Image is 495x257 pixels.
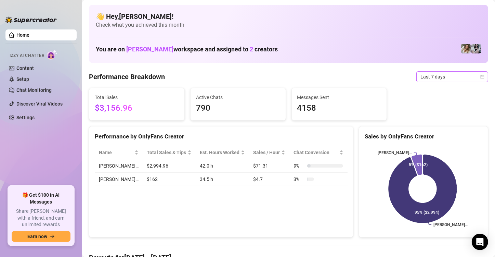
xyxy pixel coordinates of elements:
[10,52,44,59] span: Izzy AI Chatter
[16,65,34,71] a: Content
[200,149,239,156] div: Est. Hours Worked
[143,173,196,186] td: $162
[196,159,249,173] td: 42.0 h
[294,175,304,183] span: 3 %
[471,44,481,53] img: Sadie
[294,149,338,156] span: Chat Conversion
[99,149,133,156] span: Name
[249,159,289,173] td: $71.31
[12,231,70,242] button: Earn nowarrow-right
[12,208,70,228] span: Share [PERSON_NAME] with a friend, and earn unlimited rewards
[297,94,381,101] span: Messages Sent
[16,76,29,82] a: Setup
[96,21,481,29] span: Check what you achieved this month
[95,132,348,141] div: Performance by OnlyFans Creator
[472,234,488,250] div: Open Intercom Messenger
[47,50,57,60] img: AI Chatter
[50,234,55,239] span: arrow-right
[95,102,179,115] span: $3,156.96
[253,149,280,156] span: Sales / Hour
[27,234,47,239] span: Earn now
[96,12,481,21] h4: 👋 Hey, [PERSON_NAME] !
[365,132,482,141] div: Sales by OnlyFans Creator
[143,159,196,173] td: $2,994.96
[461,44,471,53] img: Paige
[480,75,484,79] span: calendar
[196,173,249,186] td: 34.5 h
[377,150,412,155] text: [PERSON_NAME]…
[95,173,143,186] td: [PERSON_NAME]…
[297,102,381,115] span: 4158
[433,222,468,227] text: [PERSON_NAME]…
[196,94,280,101] span: Active Chats
[16,101,63,107] a: Discover Viral Videos
[294,162,304,170] span: 9 %
[249,173,289,186] td: $4.7
[89,72,165,82] h4: Performance Breakdown
[16,87,52,93] a: Chat Monitoring
[249,146,289,159] th: Sales / Hour
[95,94,179,101] span: Total Sales
[16,32,29,38] a: Home
[196,102,280,115] span: 790
[250,46,253,53] span: 2
[126,46,173,53] span: [PERSON_NAME]
[12,192,70,205] span: 🎁 Get $100 in AI Messages
[5,16,57,23] img: logo-BBDzfeDw.svg
[16,115,35,120] a: Settings
[95,159,143,173] td: [PERSON_NAME]…
[143,146,196,159] th: Total Sales & Tips
[96,46,278,53] h1: You are on workspace and assigned to creators
[95,146,143,159] th: Name
[147,149,186,156] span: Total Sales & Tips
[289,146,347,159] th: Chat Conversion
[420,72,484,82] span: Last 7 days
